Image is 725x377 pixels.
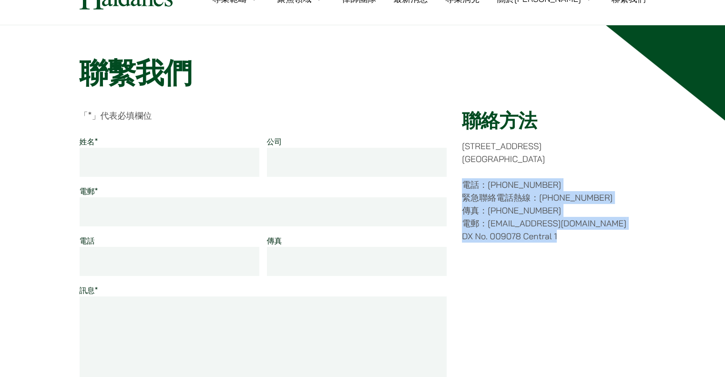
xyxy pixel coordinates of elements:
label: 傳真 [267,236,282,245]
label: 電話 [80,236,95,245]
p: [STREET_ADDRESS] [GEOGRAPHIC_DATA] [462,140,645,165]
label: 電郵 [80,186,98,196]
label: 訊息 [80,285,98,295]
label: 姓名 [80,137,98,146]
p: 「 」代表必填欄位 [80,109,447,122]
label: 公司 [267,137,282,146]
h1: 聯繫我們 [80,56,646,90]
h2: 聯絡方法 [462,109,645,132]
p: 電話：[PHONE_NUMBER] 緊急聯絡電話熱線：[PHONE_NUMBER] 傳真：[PHONE_NUMBER] 電郵：[EMAIL_ADDRESS][DOMAIN_NAME] DX No... [462,178,645,243]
